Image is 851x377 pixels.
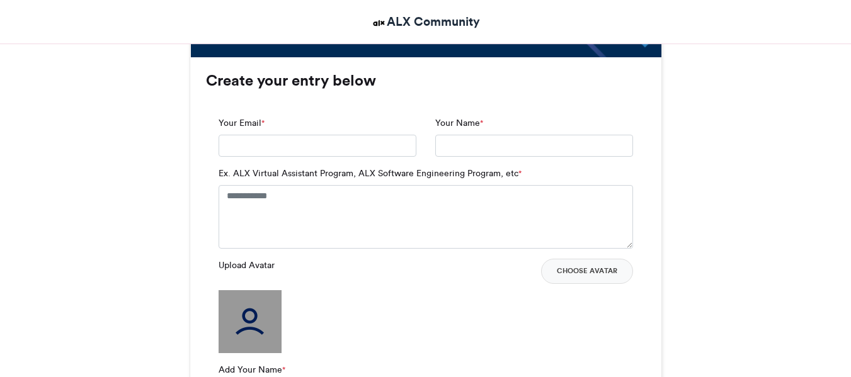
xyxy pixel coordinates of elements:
h3: Create your entry below [206,73,646,88]
label: Upload Avatar [219,259,275,272]
label: Add Your Name [219,363,285,376]
label: Your Email [219,116,265,130]
img: ALX Community [371,15,387,31]
a: ALX Community [371,13,480,31]
button: Choose Avatar [541,259,633,284]
label: Your Name [435,116,483,130]
img: user_filled.png [219,290,282,353]
label: Ex. ALX Virtual Assistant Program, ALX Software Engineering Program, etc [219,167,522,180]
